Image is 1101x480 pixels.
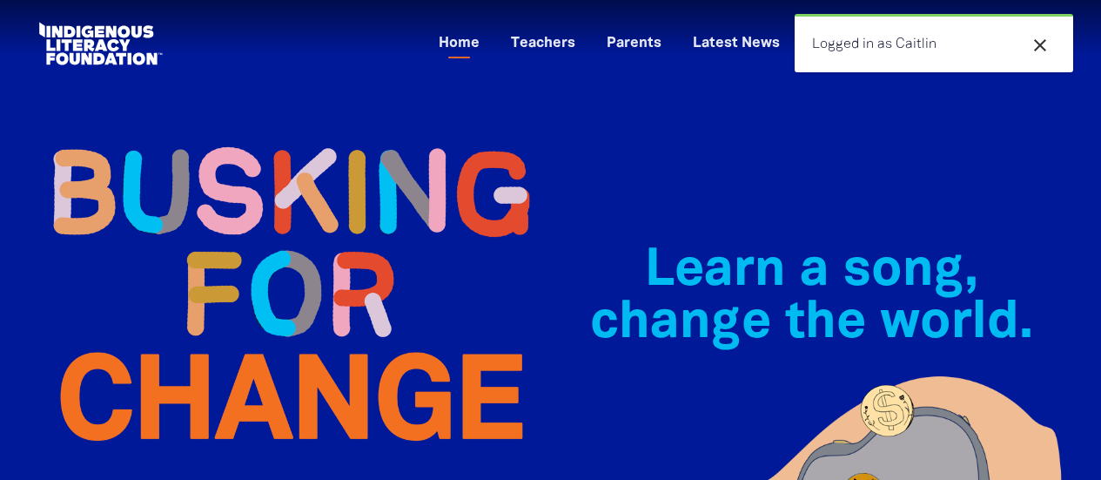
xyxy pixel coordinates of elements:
[428,30,490,58] a: Home
[590,247,1033,348] span: Learn a song, change the world.
[795,14,1073,72] div: Logged in as Caitlin
[1030,35,1051,56] i: close
[500,30,586,58] a: Teachers
[682,30,790,58] a: Latest News
[1024,34,1056,57] button: close
[596,30,672,58] a: Parents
